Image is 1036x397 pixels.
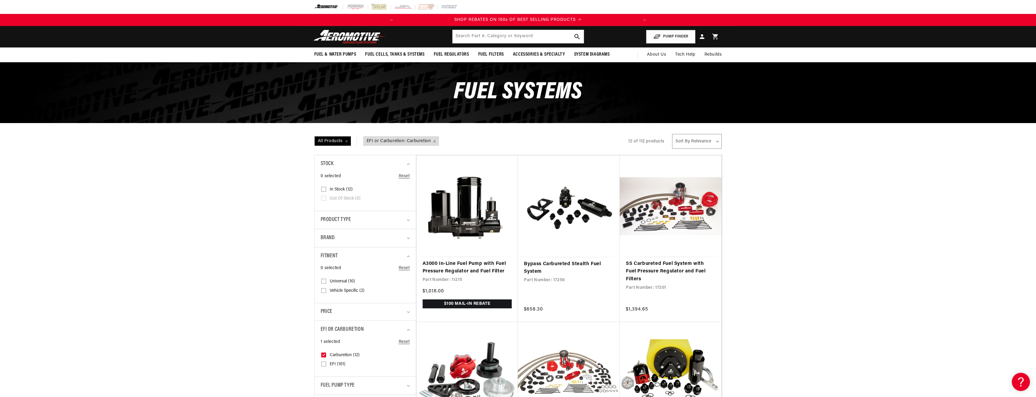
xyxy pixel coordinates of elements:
[399,173,410,180] a: Reset
[321,308,332,316] span: Price
[397,17,639,23] div: Announcement
[675,51,695,58] span: Tech Help
[330,288,364,294] span: Vehicle Specific (2)
[321,303,410,321] summary: Price
[524,260,614,276] a: Bypass Carbureted Stealth Fuel System
[365,51,424,58] span: Fuel Cells, Tanks & Systems
[312,30,387,44] img: Aeromotive
[434,51,469,58] span: Fuel Regulators
[429,47,474,62] summary: Fuel Regulators
[321,321,410,339] summary: EFI or Carburetion (1 selected)
[704,51,722,58] span: Rebuilds
[321,211,410,229] summary: Product type (0 selected)
[321,216,351,224] span: Product type
[639,14,651,26] button: Translation missing: en.sections.announcements.next_announcement
[642,47,671,62] a: About Us
[363,137,440,146] a: EFI or Carburetion: Carburetion
[628,139,664,144] span: 12 of 112 products
[647,52,666,57] span: About Us
[330,353,360,358] span: Carburetion (12)
[399,339,410,345] a: Reset
[321,173,341,180] span: 0 selected
[321,265,341,272] span: 0 selected
[330,187,353,192] span: In stock (12)
[397,17,639,23] a: SHOP REBATES ON 100s OF BEST SELLING PRODUCTS
[310,47,361,62] summary: Fuel & Water Pumps
[399,265,410,272] a: Reset
[330,196,361,201] span: Out of stock (0)
[330,279,355,284] span: Universal (10)
[321,160,334,168] span: Stock
[423,260,512,275] a: A3000 In-Line Fuel Pump with Fuel Pressure Regulator and Fuel Filter
[321,252,338,261] span: Fitment
[474,47,508,62] summary: Fuel Filters
[626,260,715,283] a: SS Carbureted Fuel System with Fuel Pressure Regulator and Fuel Filters
[478,51,504,58] span: Fuel Filters
[314,51,356,58] span: Fuel & Water Pumps
[453,30,584,43] input: Search by Part Number, Category or Keyword
[454,18,576,22] span: SHOP REBATES ON 100s OF BEST SELLING PRODUCTS
[314,137,363,146] a: All Products
[321,247,410,265] summary: Fitment (0 selected)
[321,325,364,334] span: EFI or Carburetion
[700,47,727,62] summary: Rebuilds
[321,339,340,345] span: 1 selected
[321,377,410,395] summary: Fuel Pump Type (0 selected)
[315,137,351,146] span: All Products
[361,47,429,62] summary: Fuel Cells, Tanks & Systems
[570,30,584,43] button: search button
[364,137,439,146] span: EFI or Carburetion: Carburetion
[513,51,565,58] span: Accessories & Specialty
[570,47,614,62] summary: System Diagrams
[454,80,582,104] span: Fuel Systems
[299,14,737,26] slideshow-component: Translation missing: en.sections.announcements.announcement_bar
[321,234,335,242] span: Brand
[321,229,410,247] summary: Brand (0 selected)
[330,362,345,367] span: EFI (101)
[671,47,700,62] summary: Tech Help
[397,17,639,23] div: 1 of 2
[508,47,570,62] summary: Accessories & Specialty
[321,381,355,390] span: Fuel Pump Type
[321,155,410,173] summary: Stock (0 selected)
[646,30,695,44] button: PUMP FINDER
[385,14,397,26] button: Translation missing: en.sections.announcements.previous_announcement
[574,51,610,58] span: System Diagrams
